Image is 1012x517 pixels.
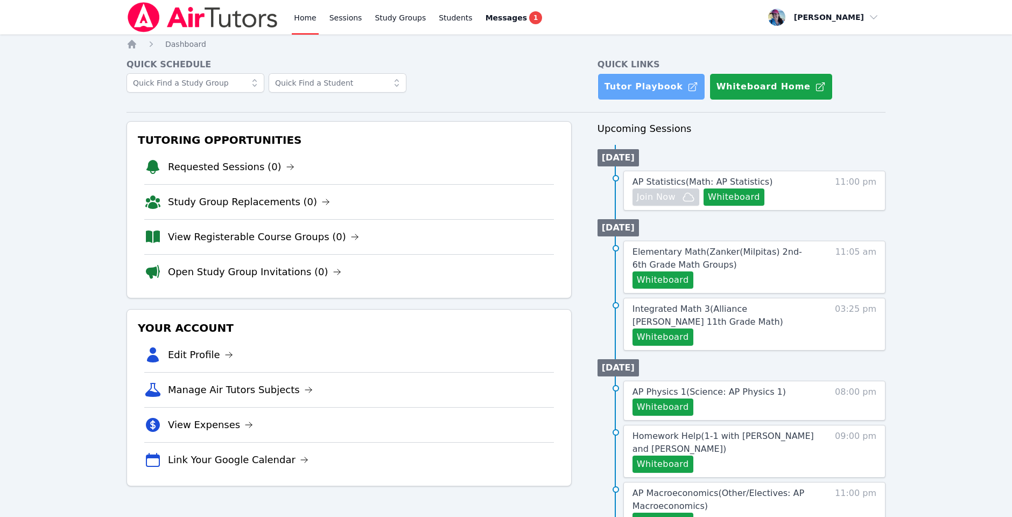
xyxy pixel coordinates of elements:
span: 11:00 pm [835,176,876,206]
button: Whiteboard Home [709,73,833,100]
a: View Expenses [168,417,253,432]
button: Whiteboard [633,329,693,346]
a: Tutor Playbook [598,73,705,100]
nav: Breadcrumb [127,39,886,50]
input: Quick Find a Student [269,73,406,93]
a: Integrated Math 3(Alliance [PERSON_NAME] 11th Grade Math) [633,303,816,329]
button: Whiteboard [704,188,764,206]
a: Requested Sessions (0) [168,159,294,174]
a: Manage Air Tutors Subjects [168,382,313,397]
span: Integrated Math 3 ( Alliance [PERSON_NAME] 11th Grade Math ) [633,304,783,327]
a: AP Physics 1(Science: AP Physics 1) [633,386,786,399]
a: AP Macroeconomics(Other/Electives: AP Macroeconomics) [633,487,816,513]
a: AP Statistics(Math: AP Statistics) [633,176,773,188]
span: AP Physics 1 ( Science: AP Physics 1 ) [633,387,786,397]
h3: Tutoring Opportunities [136,130,563,150]
span: AP Macroeconomics ( Other/Electives: AP Macroeconomics ) [633,488,804,511]
span: Homework Help ( 1-1 with [PERSON_NAME] and [PERSON_NAME] ) [633,431,814,454]
h4: Quick Schedule [127,58,572,71]
span: 11:05 am [835,246,876,289]
li: [DATE] [598,359,639,376]
a: View Registerable Course Groups (0) [168,229,359,244]
a: Edit Profile [168,347,233,362]
span: Join Now [637,191,676,204]
h3: Upcoming Sessions [598,121,886,136]
a: Study Group Replacements (0) [168,194,330,209]
button: Join Now [633,188,699,206]
a: Link Your Google Calendar [168,452,308,467]
img: Air Tutors [127,2,279,32]
span: 09:00 pm [835,430,876,473]
h3: Your Account [136,318,563,338]
a: Dashboard [165,39,206,50]
span: 1 [529,11,542,24]
li: [DATE] [598,149,639,166]
button: Whiteboard [633,456,693,473]
a: Open Study Group Invitations (0) [168,264,341,280]
a: Elementary Math(Zanker(Milpitas) 2nd-6th Grade Math Groups) [633,246,816,271]
li: [DATE] [598,219,639,236]
h4: Quick Links [598,58,886,71]
span: AP Statistics ( Math: AP Statistics ) [633,177,773,187]
input: Quick Find a Study Group [127,73,264,93]
button: Whiteboard [633,399,693,416]
span: 08:00 pm [835,386,876,416]
span: Dashboard [165,40,206,48]
span: Elementary Math ( Zanker(Milpitas) 2nd-6th Grade Math Groups ) [633,247,802,270]
span: Messages [486,12,527,23]
a: Homework Help(1-1 with [PERSON_NAME] and [PERSON_NAME]) [633,430,816,456]
span: 03:25 pm [835,303,876,346]
button: Whiteboard [633,271,693,289]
